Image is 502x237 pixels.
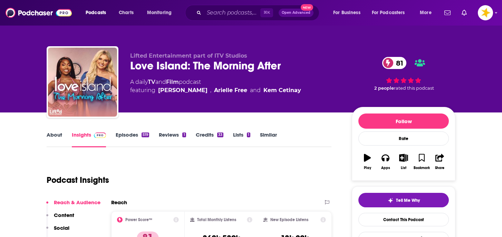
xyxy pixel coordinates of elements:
img: tell me why sparkle [388,198,393,203]
a: Show notifications dropdown [442,7,453,19]
span: Lifted Entertainment part of ITV Studios [130,52,247,59]
a: Reviews1 [159,131,186,147]
button: Show profile menu [478,5,493,20]
button: open menu [367,7,415,18]
span: featuring [130,86,301,95]
span: Logged in as Spreaker_Prime [478,5,493,20]
span: and [155,79,166,85]
div: A daily podcast [130,78,301,95]
span: and [250,86,261,95]
img: Podchaser Pro [94,132,106,138]
span: rated this podcast [394,86,434,91]
p: Social [54,225,69,231]
div: Rate [358,131,449,146]
div: Search podcasts, credits, & more... [192,5,326,21]
span: Charts [119,8,134,18]
button: Apps [376,149,394,174]
a: InsightsPodchaser Pro [72,131,106,147]
span: Tell Me Why [396,198,420,203]
h2: Total Monthly Listens [197,217,236,222]
h2: Reach [111,199,127,206]
a: About [47,131,62,147]
button: open menu [81,7,115,18]
h2: Power Score™ [125,217,152,222]
span: 81 [389,57,407,69]
div: 519 [142,132,149,137]
a: 81 [382,57,407,69]
h2: New Episode Listens [270,217,308,222]
p: Reach & Audience [54,199,100,206]
a: Film [166,79,179,85]
div: 33 [217,132,223,137]
a: Show notifications dropdown [459,7,470,19]
input: Search podcasts, credits, & more... [204,7,260,18]
div: 1 [247,132,250,137]
button: Open AdvancedNew [279,9,313,17]
div: Share [435,166,444,170]
a: Arielle Free [214,86,247,95]
a: [PERSON_NAME] [158,86,207,95]
span: 2 people [374,86,394,91]
a: Episodes519 [116,131,149,147]
button: Play [358,149,376,174]
a: Similar [260,131,277,147]
span: Monitoring [147,8,172,18]
a: Contact This Podcast [358,213,449,226]
button: List [395,149,413,174]
button: Follow [358,113,449,129]
a: Charts [114,7,138,18]
button: Share [431,149,449,174]
span: , [210,86,211,95]
div: 81 2 peoplerated this podcast [352,52,455,95]
button: open menu [142,7,181,18]
button: Reach & Audience [46,199,100,212]
p: Content [54,212,74,218]
span: Open Advanced [282,11,310,14]
a: Lists1 [233,131,250,147]
h1: Podcast Insights [47,175,109,185]
button: tell me why sparkleTell Me Why [358,193,449,207]
a: TV [148,79,155,85]
img: User Profile [478,5,493,20]
span: ⌘ K [260,8,273,17]
span: Podcasts [86,8,106,18]
span: For Podcasters [372,8,405,18]
div: Apps [381,166,390,170]
img: Love Island: The Morning After [48,48,117,117]
div: Play [364,166,371,170]
div: 1 [182,132,186,137]
img: Podchaser - Follow, Share and Rate Podcasts [6,6,72,19]
button: Content [46,212,74,225]
div: Bookmark [414,166,430,170]
div: List [401,166,406,170]
span: New [301,4,313,11]
a: Kem Cetinay [263,86,301,95]
button: open menu [415,7,440,18]
a: Credits33 [196,131,223,147]
span: For Business [333,8,360,18]
span: More [420,8,432,18]
button: Bookmark [413,149,431,174]
button: open menu [328,7,369,18]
